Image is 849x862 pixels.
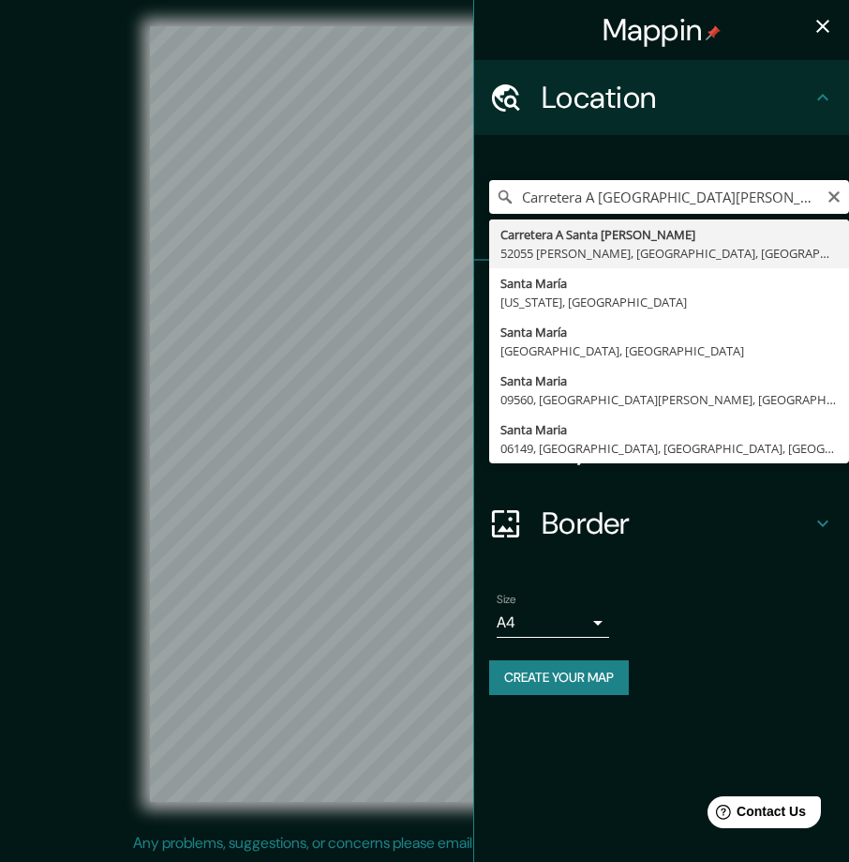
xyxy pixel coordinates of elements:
[500,274,838,293] div: Santa María
[500,244,838,263] div: 52055 [PERSON_NAME], [GEOGRAPHIC_DATA], [GEOGRAPHIC_DATA]
[497,592,516,608] label: Size
[500,225,838,244] div: Carretera A Santa [PERSON_NAME]
[500,323,838,341] div: Santa María
[500,390,838,409] div: 09560, [GEOGRAPHIC_DATA][PERSON_NAME], [GEOGRAPHIC_DATA], [GEOGRAPHIC_DATA]
[500,293,838,311] div: [US_STATE], [GEOGRAPHIC_DATA]
[603,11,722,49] h4: Mappin
[542,79,812,116] h4: Location
[500,341,838,360] div: [GEOGRAPHIC_DATA], [GEOGRAPHIC_DATA]
[497,608,609,638] div: A4
[500,420,838,439] div: Santa Maria
[542,430,812,467] h4: Layout
[474,486,849,561] div: Border
[474,336,849,411] div: Style
[827,187,842,204] button: Clear
[150,26,698,802] canvas: Map
[489,180,849,214] input: Pick your city or area
[706,25,721,40] img: pin-icon.png
[682,789,828,841] iframe: Help widget launcher
[474,261,849,336] div: Pins
[542,505,812,542] h4: Border
[489,660,629,695] button: Create your map
[500,439,838,458] div: 06149, [GEOGRAPHIC_DATA], [GEOGRAPHIC_DATA], [GEOGRAPHIC_DATA]
[500,371,838,390] div: Santa Maria
[133,832,709,854] p: Any problems, suggestions, or concerns please email .
[474,60,849,135] div: Location
[474,411,849,486] div: Layout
